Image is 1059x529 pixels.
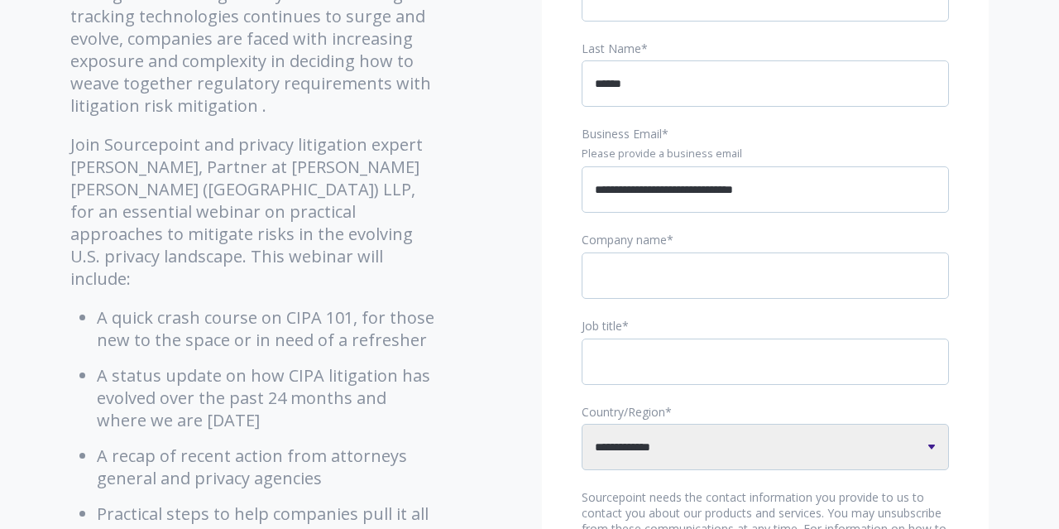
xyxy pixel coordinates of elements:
span: Business Email [582,126,662,142]
span: Last Name [582,41,641,56]
span: Job title [582,318,622,334]
li: A recap of recent action from attorneys general and privacy agencies [97,445,438,489]
p: Join Sourcepoint and privacy litigation expert [PERSON_NAME], Partner at [PERSON_NAME] [PERSON_NA... [70,133,438,290]
li: A quick crash course on CIPA 101, for those new to the space or in need of a refresher [97,306,438,351]
li: A status update on how CIPA litigation has evolved over the past 24 months and where we are [DATE] [97,364,438,431]
span: Company name [582,232,667,248]
legend: Please provide a business email [582,147,949,161]
span: Country/Region [582,404,665,420]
